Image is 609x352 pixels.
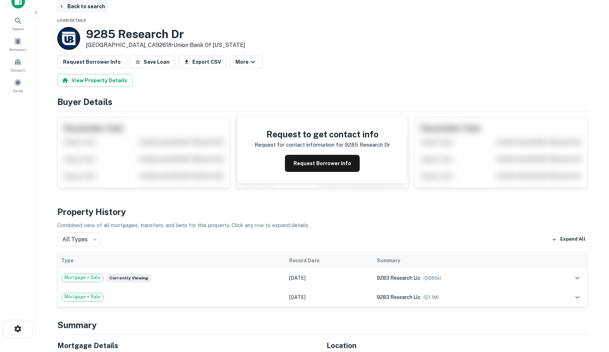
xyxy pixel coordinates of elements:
span: Borrowers [9,47,26,52]
p: Combined view of all mortgages, transfers, and liens for this property. Click any row to expand d... [57,221,587,230]
h5: Location [327,340,587,351]
button: Request Borrower Info [57,56,126,68]
span: ($ 885k ) [423,275,441,281]
span: 9283 research llc [377,275,421,281]
button: expand row [571,291,583,303]
span: Saved [13,88,23,94]
iframe: Chat Widget [573,295,609,329]
button: expand row [571,272,583,284]
h4: Buyer Details [57,95,587,108]
button: Request Borrower Info [285,155,360,172]
span: ($ 1.1M ) [423,295,439,300]
div: All Types [57,232,100,247]
span: Mortgage + Sale [62,293,103,300]
th: Type [58,253,286,268]
a: Union Bank Of [US_STATE] [173,42,245,48]
button: Export CSV [178,56,227,68]
h5: Mortgage Details [57,340,318,351]
h4: Request to get contact info [255,128,390,141]
span: Currently viewing [106,274,151,282]
span: Loan Details [57,18,86,22]
span: Search [12,26,24,32]
h4: Summary [57,319,587,331]
td: [DATE] [286,288,374,307]
th: Summary [373,253,542,268]
button: Expand All [550,234,587,245]
p: 9285 research dr [345,141,390,149]
h4: Property History [57,205,587,218]
span: Contacts [11,67,25,73]
p: Request for contact information for [255,141,343,149]
button: More [230,56,263,68]
span: 9283 research llc [377,294,421,300]
td: [DATE] [286,268,374,288]
button: Save Loan [129,56,175,68]
a: Borrowers [2,35,33,54]
th: Record Date [286,253,374,268]
a: Search [2,14,33,33]
a: Saved [2,76,33,95]
h3: 9285 Research Dr [86,27,245,41]
button: View Property Details [57,74,133,87]
p: [GEOGRAPHIC_DATA], CA92618 • [86,41,245,49]
a: Contacts [2,55,33,74]
span: Mortgage + Sale [62,274,103,281]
